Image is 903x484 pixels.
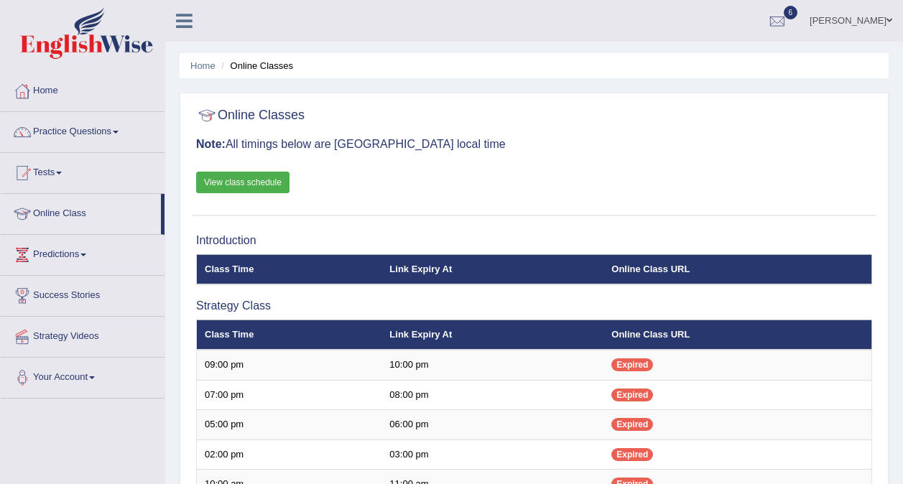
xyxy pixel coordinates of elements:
h3: Introduction [196,234,872,247]
td: 03:00 pm [381,439,603,470]
td: 08:00 pm [381,380,603,410]
a: Home [190,60,216,71]
a: Home [1,71,165,107]
a: View class schedule [196,172,290,193]
td: 06:00 pm [381,410,603,440]
td: 02:00 pm [197,439,382,470]
a: Your Account [1,358,165,394]
th: Class Time [197,320,382,350]
a: Tests [1,153,165,189]
a: Strategy Videos [1,317,165,353]
a: Practice Questions [1,112,165,148]
th: Online Class URL [603,320,871,350]
th: Link Expiry At [381,254,603,284]
span: Expired [611,358,653,371]
a: Predictions [1,235,165,271]
h3: Strategy Class [196,299,872,312]
th: Link Expiry At [381,320,603,350]
span: Expired [611,448,653,461]
h3: All timings below are [GEOGRAPHIC_DATA] local time [196,138,872,151]
li: Online Classes [218,59,293,73]
a: Online Class [1,194,161,230]
td: 10:00 pm [381,350,603,380]
td: 09:00 pm [197,350,382,380]
th: Online Class URL [603,254,871,284]
h2: Online Classes [196,105,305,126]
b: Note: [196,138,226,150]
span: 6 [784,6,798,19]
a: Success Stories [1,276,165,312]
td: 05:00 pm [197,410,382,440]
span: Expired [611,418,653,431]
td: 07:00 pm [197,380,382,410]
th: Class Time [197,254,382,284]
span: Expired [611,388,653,401]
